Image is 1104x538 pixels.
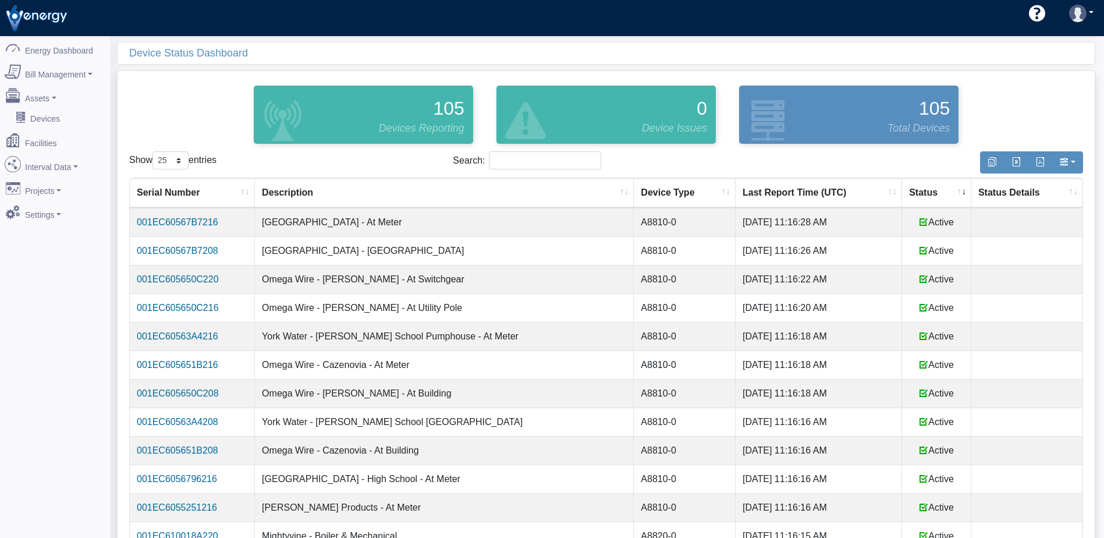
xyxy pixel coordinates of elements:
[137,388,219,398] a: 001EC605650C208
[137,246,218,256] a: 001EC60567B7208
[130,178,255,208] th: Serial Number: activate to sort column ascending
[137,217,218,227] a: 001EC60567B7216
[634,379,736,408] td: A8810-0
[255,208,634,236] td: [GEOGRAPHIC_DATA] - At Meter
[902,208,971,236] td: Active
[634,236,736,265] td: A8810-0
[727,83,970,147] div: Devices configured and active in the system.
[736,208,902,236] td: [DATE] 11:16:28 AM
[255,436,634,465] td: Omega Wire - Cazenovia - At Building
[255,493,634,522] td: [PERSON_NAME] Products - At Meter
[137,274,219,284] a: 001EC605650C220
[902,322,971,351] td: Active
[255,465,634,493] td: [GEOGRAPHIC_DATA] - High School - At Meter
[1004,151,1028,174] button: Export to Excel
[634,265,736,293] td: A8810-0
[736,236,902,265] td: [DATE] 11:16:26 AM
[736,465,902,493] td: [DATE] 11:16:16 AM
[129,43,1095,64] div: Device Status Dashboard
[634,351,736,379] td: A8810-0
[1069,5,1087,22] img: user-3.svg
[736,493,902,522] td: [DATE] 11:16:16 AM
[902,379,971,408] td: Active
[485,83,727,147] div: Devices that are active and configured but are in an error state.
[697,94,707,122] span: 0
[634,465,736,493] td: A8810-0
[453,151,601,169] label: Search:
[433,94,464,122] span: 105
[152,151,189,169] select: Showentries
[634,322,736,351] td: A8810-0
[489,151,601,169] input: Search:
[902,465,971,493] td: Active
[902,265,971,293] td: Active
[255,322,634,351] td: York Water - [PERSON_NAME] School Pumphouse - At Meter
[137,502,217,512] a: 001EC6055251216
[888,121,950,136] span: Total Devices
[902,351,971,379] td: Active
[634,436,736,465] td: A8810-0
[902,236,971,265] td: Active
[1028,151,1052,174] button: Generate PDF
[902,436,971,465] td: Active
[634,493,736,522] td: A8810-0
[736,265,902,293] td: [DATE] 11:16:22 AM
[634,293,736,322] td: A8810-0
[634,208,736,236] td: A8810-0
[255,408,634,436] td: York Water - [PERSON_NAME] School [GEOGRAPHIC_DATA]
[902,493,971,522] td: Active
[255,379,634,408] td: Omega Wire - [PERSON_NAME] - At Building
[736,293,902,322] td: [DATE] 11:16:20 AM
[242,83,485,147] div: Devices that are actively reporting data.
[255,236,634,265] td: [GEOGRAPHIC_DATA] - [GEOGRAPHIC_DATA]
[634,408,736,436] td: A8810-0
[736,351,902,379] td: [DATE] 11:16:18 AM
[736,178,902,208] th: Last Report Time (UTC): activate to sort column ascending
[255,351,634,379] td: Omega Wire - Cazenovia - At Meter
[736,436,902,465] td: [DATE] 11:16:16 AM
[255,293,634,322] td: Omega Wire - [PERSON_NAME] - At Utility Pole
[137,474,217,484] a: 001EC6056796216
[902,408,971,436] td: Active
[137,360,218,370] a: 001EC605651B216
[129,151,216,169] label: Show entries
[971,178,1082,208] th: Status Details: activate to sort column ascending
[137,417,218,427] a: 001EC60563A4208
[902,178,971,208] th: Status: activate to sort column ascending
[736,408,902,436] td: [DATE] 11:16:16 AM
[255,265,634,293] td: Omega Wire - [PERSON_NAME] - At Switchgear
[736,379,902,408] td: [DATE] 11:16:18 AM
[1052,151,1083,174] button: Show/Hide Columns
[379,121,464,136] span: Devices Reporting
[902,293,971,322] td: Active
[255,178,634,208] th: Description: activate to sort column ascending
[642,121,707,136] span: Device Issues
[736,322,902,351] td: [DATE] 11:16:18 AM
[634,178,736,208] th: Device Type: activate to sort column ascending
[736,86,961,144] a: 105 Total Devices
[137,445,218,455] a: 001EC605651B208
[919,94,950,122] span: 105
[980,151,1004,174] button: Copy to clipboard
[137,331,218,341] a: 001EC60563A4216
[137,303,219,313] a: 001EC605650C216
